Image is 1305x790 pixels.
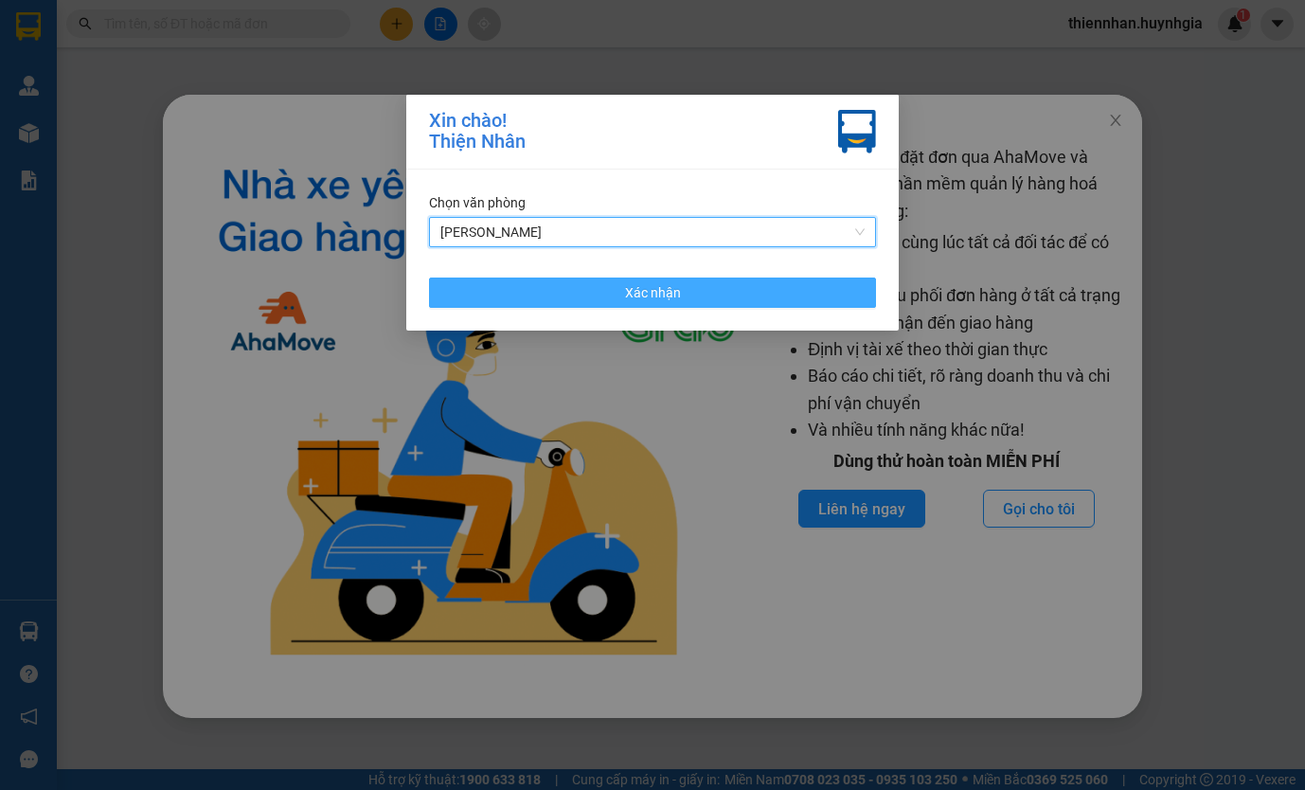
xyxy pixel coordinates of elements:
[429,192,876,213] div: Chọn văn phòng
[429,110,526,153] div: Xin chào! Thiện Nhân
[838,110,876,153] img: vxr-icon
[440,218,865,246] span: Phạm Ngũ Lão
[429,278,876,308] button: Xác nhận
[625,282,681,303] span: Xác nhận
